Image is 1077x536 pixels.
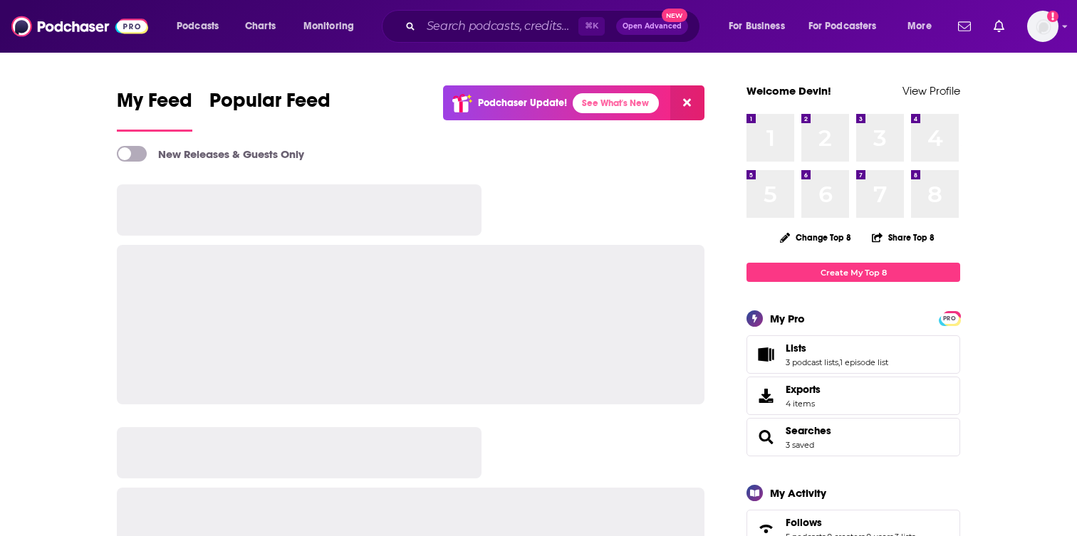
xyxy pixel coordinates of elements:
button: open menu [719,15,803,38]
span: Popular Feed [209,88,331,121]
span: Charts [245,16,276,36]
button: Share Top 8 [871,224,935,251]
a: Exports [746,377,960,415]
span: My Feed [117,88,192,121]
span: Podcasts [177,16,219,36]
a: Show notifications dropdown [988,14,1010,38]
a: Charts [236,15,284,38]
a: Follows [786,516,915,529]
span: Lists [746,335,960,374]
span: Exports [751,386,780,406]
a: See What's New [573,93,659,113]
span: , [838,357,840,367]
span: Monitoring [303,16,354,36]
span: Searches [746,418,960,456]
a: 1 episode list [840,357,888,367]
img: User Profile [1027,11,1058,42]
a: Welcome Devin! [746,84,831,98]
a: Create My Top 8 [746,263,960,282]
span: ⌘ K [578,17,605,36]
a: Searches [751,427,780,447]
input: Search podcasts, credits, & more... [421,15,578,38]
span: More [907,16,932,36]
a: Show notifications dropdown [952,14,977,38]
a: PRO [941,312,958,323]
img: Podchaser - Follow, Share and Rate Podcasts [11,13,148,40]
a: New Releases & Guests Only [117,146,304,162]
a: Lists [786,342,888,354]
a: 3 saved [786,440,814,450]
a: View Profile [902,84,960,98]
a: Searches [786,424,831,437]
a: My Feed [117,88,192,132]
button: Open AdvancedNew [616,18,688,35]
button: Show profile menu [1027,11,1058,42]
span: Exports [786,383,821,396]
div: Search podcasts, credits, & more... [395,10,714,43]
span: Follows [786,516,822,529]
span: Lists [786,342,806,354]
button: open menu [799,15,897,38]
div: My Activity [770,486,826,500]
span: Logged in as sschroeder [1027,11,1058,42]
button: open menu [293,15,373,38]
button: open menu [167,15,237,38]
a: Lists [751,345,780,364]
div: My Pro [770,312,805,325]
a: Popular Feed [209,88,331,132]
span: 4 items [786,399,821,409]
span: Open Advanced [623,23,682,30]
span: PRO [941,313,958,324]
a: 3 podcast lists [786,357,838,367]
svg: Add a profile image [1047,11,1058,22]
span: New [662,9,687,22]
span: For Business [729,16,785,36]
p: Podchaser Update! [478,97,567,109]
button: open menu [897,15,949,38]
button: Change Top 8 [771,228,860,246]
span: For Podcasters [808,16,877,36]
